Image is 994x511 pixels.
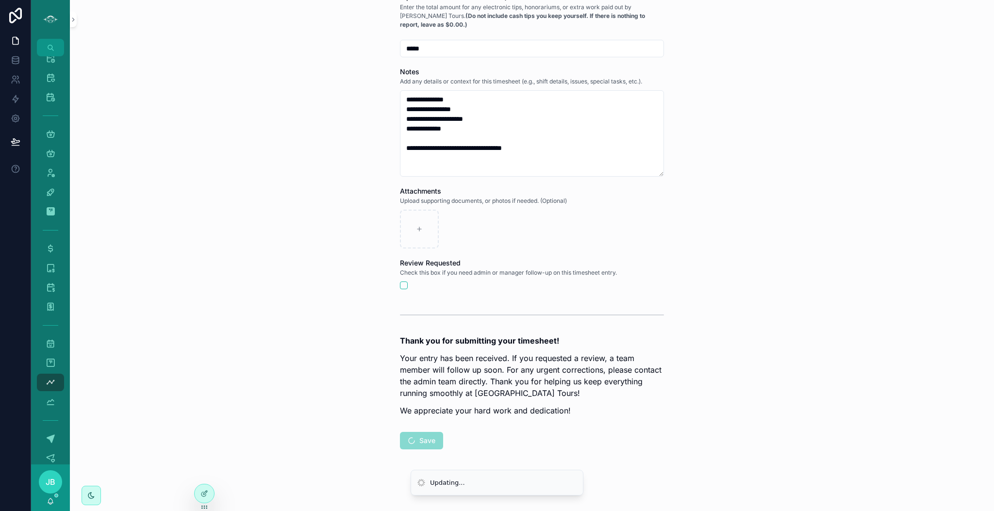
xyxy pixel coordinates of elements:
span: Attachments [400,187,441,195]
div: scrollable content [31,56,70,464]
p: Your entry has been received. If you requested a review, a team member will follow up soon. For a... [400,352,664,399]
span: JB [46,476,55,488]
span: Upload supporting documents, or photos if needed. (Optional) [400,197,567,205]
span: Review Requested [400,259,461,267]
span: Add any details or context for this timesheet (e.g., shift details, issues, special tasks, etc.). [400,78,642,85]
p: Enter the total amount for any electronic tips, honorariums, or extra work paid out by [PERSON_NA... [400,3,664,29]
div: Updating... [430,478,465,488]
span: Notes [400,67,419,76]
img: App logo [43,12,58,27]
strong: Thank you for submitting your timesheet! [400,336,559,346]
span: Check this box if you need admin or manager follow-up on this timesheet entry. [400,269,617,277]
p: We appreciate your hard work and dedication! [400,405,664,416]
strong: (Do not include cash tips you keep yourself. If there is nothing to report, leave as $0.00.) [400,12,645,28]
